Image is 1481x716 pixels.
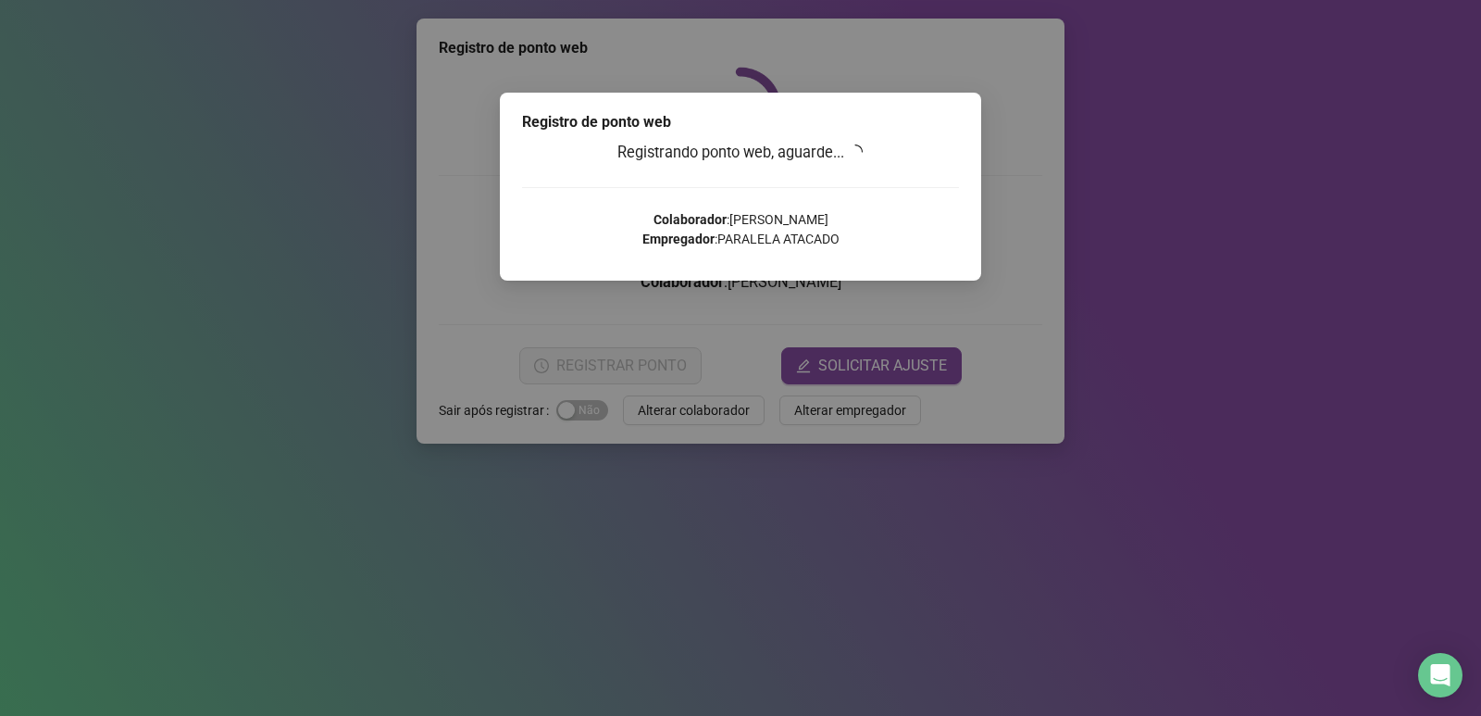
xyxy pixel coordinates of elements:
[522,111,959,133] div: Registro de ponto web
[522,141,959,165] h3: Registrando ponto web, aguarde...
[653,212,727,227] strong: Colaborador
[848,144,863,159] span: loading
[642,232,715,246] strong: Empregador
[522,210,959,249] p: : [PERSON_NAME] : PARALELA ATACADO
[1418,653,1462,697] div: Open Intercom Messenger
